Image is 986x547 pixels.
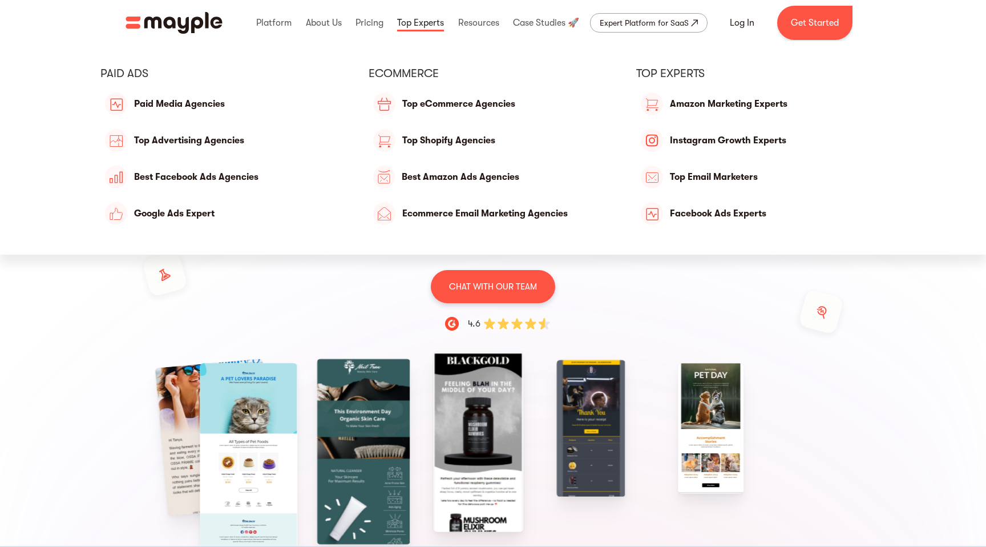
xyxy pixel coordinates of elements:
[126,12,223,34] img: Mayple logo
[100,66,350,81] div: PAID ADS
[353,5,386,41] div: Pricing
[777,6,852,40] a: Get Started
[439,363,547,520] div: 3 / 9
[80,363,188,512] div: 9 / 9
[303,5,345,41] div: About Us
[716,9,768,37] a: Log In
[394,5,447,41] div: Top Experts
[929,492,986,547] iframe: Chat Widget
[590,13,708,33] a: Expert Platform for SaaS
[678,363,786,494] div: 5 / 9
[369,66,618,81] div: eCommerce
[636,66,886,81] div: Top Experts
[431,270,555,303] a: CHAT WITH OUR TEAM
[600,16,689,30] div: Expert Platform for SaaS
[320,363,427,540] div: 2 / 9
[468,317,480,331] div: 4.6
[449,279,537,294] p: CHAT WITH OUR TEAM
[559,363,666,494] div: 4 / 9
[253,5,294,41] div: Platform
[455,5,502,41] div: Resources
[126,12,223,34] a: home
